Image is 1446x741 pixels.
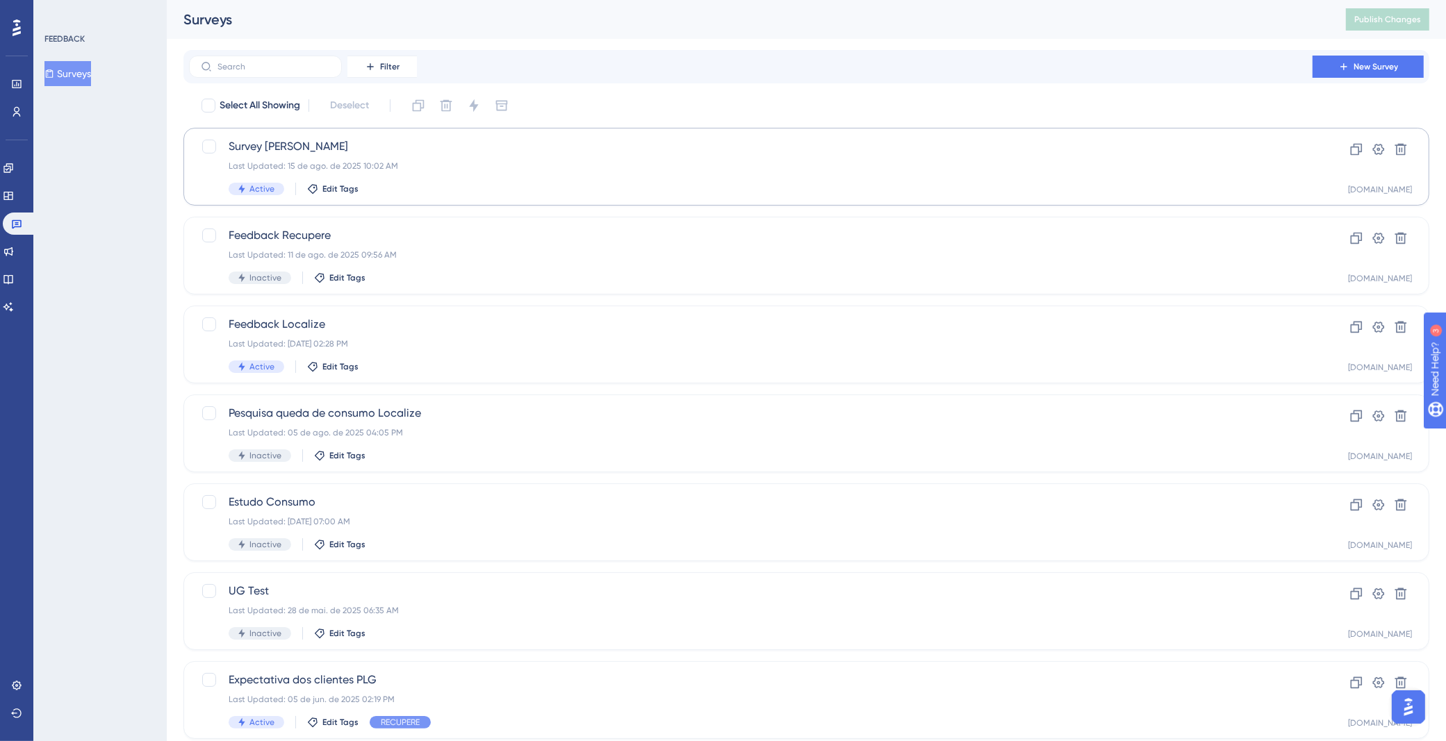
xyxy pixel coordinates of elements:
[229,160,1273,172] div: Last Updated: 15 de ago. de 2025 10:02 AM
[33,3,87,20] span: Need Help?
[249,272,281,283] span: Inactive
[1348,540,1412,551] div: [DOMAIN_NAME]
[220,97,300,114] span: Select All Showing
[1348,273,1412,284] div: [DOMAIN_NAME]
[329,539,365,550] span: Edit Tags
[229,138,1273,155] span: Survey [PERSON_NAME]
[314,272,365,283] button: Edit Tags
[307,183,359,194] button: Edit Tags
[229,405,1273,422] span: Pesquisa queda de consumo Localize
[318,93,381,118] button: Deselect
[229,249,1273,260] div: Last Updated: 11 de ago. de 2025 09:56 AM
[1348,362,1412,373] div: [DOMAIN_NAME]
[1388,686,1429,728] iframe: UserGuiding AI Assistant Launcher
[249,539,281,550] span: Inactive
[1348,717,1412,728] div: [DOMAIN_NAME]
[1348,184,1412,195] div: [DOMAIN_NAME]
[347,56,417,78] button: Filter
[314,628,365,639] button: Edit Tags
[229,516,1273,527] div: Last Updated: [DATE] 07:00 AM
[307,361,359,372] button: Edit Tags
[1348,451,1412,462] div: [DOMAIN_NAME]
[1346,8,1429,31] button: Publish Changes
[229,694,1273,705] div: Last Updated: 05 de jun. de 2025 02:19 PM
[314,539,365,550] button: Edit Tags
[229,338,1273,349] div: Last Updated: [DATE] 02:28 PM
[217,62,330,72] input: Search
[322,361,359,372] span: Edit Tags
[249,450,281,461] span: Inactive
[307,717,359,728] button: Edit Tags
[322,717,359,728] span: Edit Tags
[330,97,369,114] span: Deselect
[1348,628,1412,640] div: [DOMAIN_NAME]
[329,628,365,639] span: Edit Tags
[381,717,420,728] span: RECUPERE
[229,227,1273,244] span: Feedback Recupere
[229,316,1273,333] span: Feedback Localize
[249,361,274,372] span: Active
[1313,56,1424,78] button: New Survey
[329,450,365,461] span: Edit Tags
[1354,61,1398,72] span: New Survey
[44,61,91,86] button: Surveys
[249,628,281,639] span: Inactive
[249,183,274,194] span: Active
[229,494,1273,510] span: Estudo Consumo
[183,10,1311,29] div: Surveys
[229,427,1273,438] div: Last Updated: 05 de ago. de 2025 04:05 PM
[1354,14,1421,25] span: Publish Changes
[380,61,400,72] span: Filter
[322,183,359,194] span: Edit Tags
[229,605,1273,616] div: Last Updated: 28 de mai. de 2025 06:35 AM
[249,717,274,728] span: Active
[97,7,101,18] div: 3
[314,450,365,461] button: Edit Tags
[229,672,1273,688] span: Expectativa dos clientes PLG
[329,272,365,283] span: Edit Tags
[229,583,1273,599] span: UG Test
[44,33,85,44] div: FEEDBACK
